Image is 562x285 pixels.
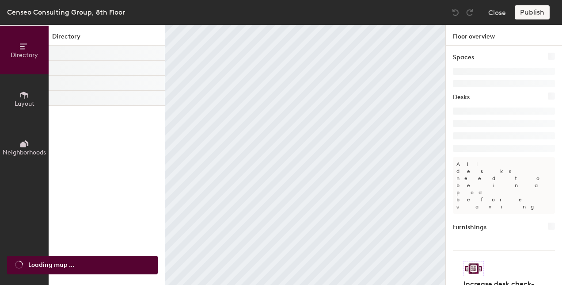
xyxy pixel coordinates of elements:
[446,25,562,46] h1: Floor overview
[451,8,460,17] img: Undo
[453,92,470,102] h1: Desks
[453,223,486,232] h1: Furnishings
[453,53,474,62] h1: Spaces
[49,32,165,46] h1: Directory
[463,261,484,276] img: Sticker logo
[165,25,445,285] canvas: Map
[15,100,34,108] span: Layout
[11,51,38,59] span: Directory
[488,5,506,19] button: Close
[28,260,74,270] span: Loading map ...
[7,7,125,18] div: Censeo Consulting Group, 8th Floor
[3,149,46,156] span: Neighborhoods
[465,8,474,17] img: Redo
[453,157,555,214] p: All desks need to be in a pod before saving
